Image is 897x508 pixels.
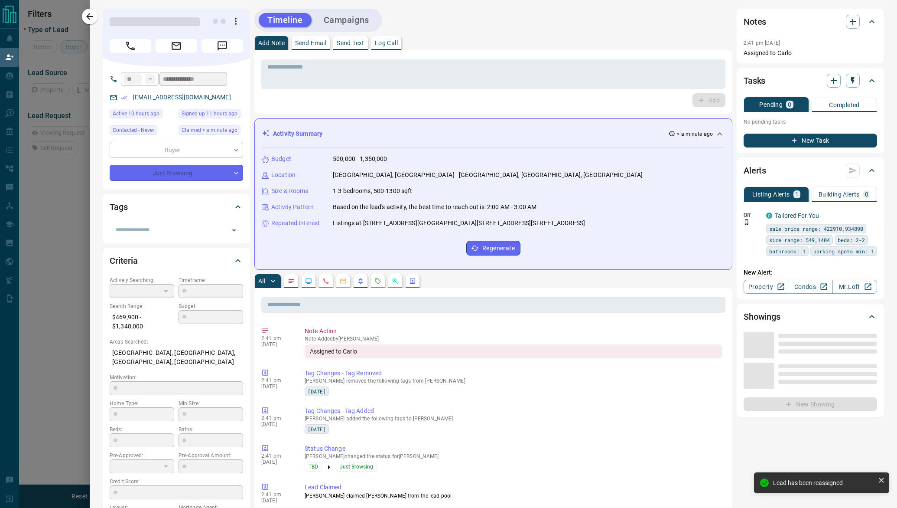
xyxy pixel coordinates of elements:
span: parking spots min: 1 [813,247,874,256]
svg: Email Verified [121,95,127,101]
svg: Lead Browsing Activity [305,278,312,285]
span: Signed up 11 hours ago [182,109,237,118]
div: Thu Aug 14 2025 [110,109,174,121]
p: < a minute ago [677,130,713,138]
span: bathrooms: 1 [769,247,806,256]
svg: Push Notification Only [744,219,750,225]
p: Listing Alerts [752,191,790,197]
button: Regenerate [466,241,520,256]
svg: Agent Actions [409,278,416,285]
p: [GEOGRAPHIC_DATA], [GEOGRAPHIC_DATA] - [GEOGRAPHIC_DATA], [GEOGRAPHIC_DATA], [GEOGRAPHIC_DATA] [333,170,643,180]
p: Motivation: [110,374,243,381]
div: condos.ca [766,213,772,219]
p: Size & Rooms [271,187,309,196]
svg: Opportunities [392,278,399,285]
p: Send Email [295,40,326,46]
p: Repeated Interest [271,219,320,228]
p: Tag Changes - Tag Added [305,406,722,416]
p: Note Added by [PERSON_NAME] [305,336,722,342]
p: Tag Changes - Tag Removed [305,369,722,378]
a: Mr.Loft [832,280,877,294]
span: Claimed < a minute ago [182,126,237,134]
h2: Notes [744,15,766,29]
p: Note Action [305,327,722,336]
div: Alerts [744,160,877,181]
p: [GEOGRAPHIC_DATA], [GEOGRAPHIC_DATA], [GEOGRAPHIC_DATA], [GEOGRAPHIC_DATA] [110,346,243,369]
p: Search Range: [110,302,174,310]
div: Lead has been reassigned [773,479,874,486]
span: sale price range: 422910,934890 [769,224,863,233]
span: [DATE] [308,425,326,433]
p: Location [271,170,296,180]
p: Beds: [110,426,174,433]
p: Activity Summary [273,129,322,138]
svg: Calls [322,278,329,285]
p: Completed [829,102,860,108]
p: 2:41 pm [261,377,292,383]
p: Actively Searching: [110,276,174,284]
p: Building Alerts [819,191,860,197]
p: 2:41 pm [261,415,292,421]
button: Campaigns [315,13,378,27]
p: Status Change [305,444,722,453]
span: [DATE] [308,387,326,396]
p: Listings at [STREET_ADDRESS][GEOGRAPHIC_DATA][STREET_ADDRESS][STREET_ADDRESS] [333,219,585,228]
svg: Requests [374,278,381,285]
p: Off [744,211,761,219]
h2: Alerts [744,164,766,177]
p: 0 [788,102,791,108]
h2: Showings [744,310,780,324]
div: Thu Aug 14 2025 [179,125,243,138]
p: 2:41 pm [261,335,292,341]
p: [PERSON_NAME] added the following tags to [PERSON_NAME] [305,416,722,422]
button: Timeline [259,13,312,27]
p: [DATE] [261,498,292,504]
p: [PERSON_NAME] changed the status for [PERSON_NAME] [305,453,722,459]
p: 2:41 pm [261,453,292,459]
p: Credit Score: [110,478,243,485]
p: 500,000 - 1,350,000 [333,154,387,164]
div: Tags [110,197,243,217]
p: 1 [795,191,799,197]
p: [DATE] [261,421,292,427]
span: TBD [309,462,318,471]
p: Pre-Approval Amount: [179,452,243,459]
svg: Emails [340,278,347,285]
svg: Listing Alerts [357,278,364,285]
p: Add Note [258,40,285,46]
span: size range: 549,1404 [769,236,830,244]
span: Active 10 hours ago [113,109,159,118]
p: 2:41 pm [DATE] [744,40,780,46]
p: Min Size: [179,400,243,407]
p: Send Text [337,40,364,46]
p: Budget: [179,302,243,310]
a: Tailored For You [775,212,819,219]
h2: Tasks [744,74,765,88]
p: New Alert: [744,268,877,277]
p: No pending tasks [744,115,877,128]
p: Assigned to Carlo [744,49,877,58]
div: Criteria [110,250,243,271]
div: Notes [744,11,877,32]
p: Home Type: [110,400,174,407]
p: [DATE] [261,341,292,347]
div: Showings [744,306,877,327]
p: Baths: [179,426,243,433]
div: Assigned to Carlo [305,344,722,358]
h2: Criteria [110,254,138,268]
span: Message [201,39,243,53]
p: [PERSON_NAME] removed the following tags from [PERSON_NAME] [305,378,722,384]
span: Call [110,39,151,53]
div: Just Browsing [110,165,243,181]
p: Pending [759,102,783,108]
div: Thu Aug 14 2025 [179,109,243,121]
p: [PERSON_NAME] claimed [PERSON_NAME] from the lead pool [305,492,722,500]
p: Activity Pattern [271,203,314,212]
p: Areas Searched: [110,338,243,346]
span: Contacted - Never [113,126,154,134]
div: Activity Summary< a minute ago [262,126,725,142]
a: Condos [788,280,832,294]
svg: Notes [288,278,295,285]
p: Lead Claimed [305,483,722,492]
span: Email [156,39,197,53]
